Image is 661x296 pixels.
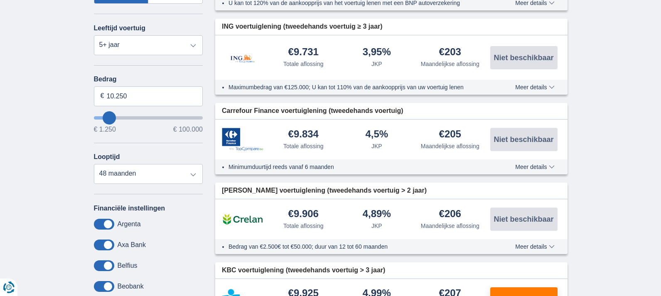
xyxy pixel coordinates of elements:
[371,222,382,230] div: JKP
[222,128,263,151] img: product.pl.alt Carrefour Finance
[490,208,558,231] button: Niet beschikbaar
[94,205,165,212] label: Financiële instellingen
[509,84,560,91] button: Meer details
[490,128,558,151] button: Niet beschikbaar
[515,164,554,170] span: Meer details
[371,142,382,150] div: JKP
[363,47,391,58] div: 3,95%
[94,24,145,32] label: Leeftijd voertuig
[222,44,263,71] img: product.pl.alt ING
[509,243,560,250] button: Meer details
[173,126,203,133] span: € 100.000
[101,91,104,101] span: €
[118,220,141,228] label: Argenta
[365,129,388,140] div: 4,5%
[421,142,479,150] div: Maandelijkse aflossing
[421,60,479,68] div: Maandelijkse aflossing
[439,129,461,140] div: €205
[515,244,554,250] span: Meer details
[222,22,383,32] span: ING voertuiglening (tweedehands voertuig ≥ 3 jaar)
[222,209,263,230] img: product.pl.alt Crelan
[283,142,324,150] div: Totale aflossing
[229,163,485,171] li: Minimumduurtijd reeds vanaf 6 maanden
[421,222,479,230] div: Maandelijkse aflossing
[118,241,146,249] label: Axa Bank
[94,126,116,133] span: € 1.250
[94,153,120,161] label: Looptijd
[494,215,553,223] span: Niet beschikbaar
[283,222,324,230] div: Totale aflossing
[222,266,385,275] span: KBC voertuiglening (tweedehands voertuig > 3 jaar)
[509,164,560,170] button: Meer details
[283,60,324,68] div: Totale aflossing
[363,209,391,220] div: 4,89%
[439,209,461,220] div: €206
[494,136,553,143] span: Niet beschikbaar
[288,47,319,58] div: €9.731
[118,283,144,290] label: Beobank
[439,47,461,58] div: €203
[229,242,485,251] li: Bedrag van €2.500€ tot €50.000; duur van 12 tot 60 maanden
[222,106,403,116] span: Carrefour Finance voertuiglening (tweedehands voertuig)
[229,83,485,91] li: Maximumbedrag van €125.000; U kan tot 110% van de aankoopprijs van uw voertuig lenen
[371,60,382,68] div: JKP
[494,54,553,61] span: Niet beschikbaar
[94,76,203,83] label: Bedrag
[288,209,319,220] div: €9.906
[515,84,554,90] span: Meer details
[288,129,319,140] div: €9.834
[490,46,558,69] button: Niet beschikbaar
[222,186,427,196] span: [PERSON_NAME] voertuiglening (tweedehands voertuig > 2 jaar)
[94,116,203,120] input: wantToBorrow
[118,262,138,269] label: Belfius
